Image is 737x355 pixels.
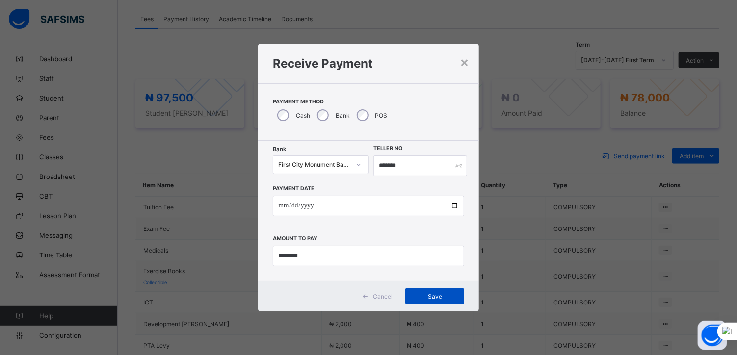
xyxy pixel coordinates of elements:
[698,321,727,350] button: Open asap
[373,293,393,300] span: Cancel
[273,146,286,152] span: Bank
[278,161,350,169] div: First City Monument Bank (FCMB) - [GEOGRAPHIC_DATA]
[413,293,457,300] span: Save
[273,235,317,242] label: Amount to pay
[336,112,350,119] label: Bank
[375,112,388,119] label: POS
[273,99,465,105] span: Payment Method
[373,145,402,152] label: Teller No
[460,53,469,70] div: ×
[273,185,315,192] label: Payment Date
[296,112,310,119] label: Cash
[273,56,465,71] h1: Receive Payment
